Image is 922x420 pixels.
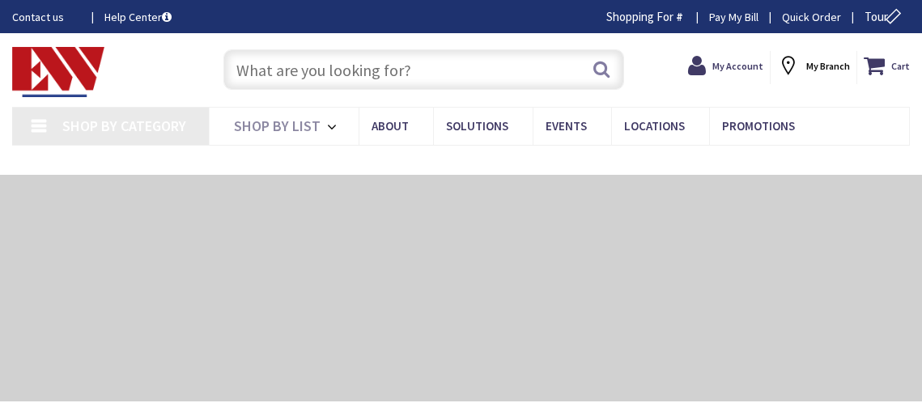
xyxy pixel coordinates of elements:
[777,51,850,80] div: My Branch
[104,9,172,25] a: Help Center
[446,118,508,134] span: Solutions
[864,51,910,80] a: Cart
[806,60,850,72] strong: My Branch
[676,9,683,24] strong: #
[865,9,906,24] span: Tour
[546,118,587,134] span: Events
[624,118,685,134] span: Locations
[12,47,104,97] img: Electrical Wholesalers, Inc.
[709,9,758,25] a: Pay My Bill
[891,51,910,80] strong: Cart
[782,9,841,25] a: Quick Order
[234,117,321,135] span: Shop By List
[372,118,409,134] span: About
[223,49,624,90] input: What are you looking for?
[62,117,186,135] span: Shop By Category
[722,118,795,134] span: Promotions
[12,9,79,25] a: Contact us
[712,60,763,72] strong: My Account
[606,9,673,24] span: Shopping For
[688,51,763,80] a: My Account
